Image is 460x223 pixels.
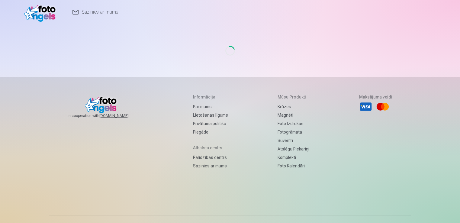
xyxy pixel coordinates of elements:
h5: Informācija [193,94,228,100]
a: Atslēgu piekariņi [278,145,309,153]
a: Foto kalendāri [278,162,309,170]
a: Piegāde [193,128,228,136]
a: Lietošanas līgums [193,111,228,119]
img: /v1 [24,2,59,22]
a: Fotogrāmata [278,128,309,136]
a: Komplekti [278,153,309,162]
a: Par mums [193,102,228,111]
a: Suvenīri [278,136,309,145]
li: Mastercard [376,100,389,113]
a: Palīdzības centrs [193,153,228,162]
span: In cooperation with [68,113,143,118]
h5: Mūsu produkti [278,94,309,100]
a: Sazinies ar mums [193,162,228,170]
a: Foto izdrukas [278,119,309,128]
li: Visa [359,100,372,113]
a: [DOMAIN_NAME] [99,113,143,118]
a: Privātuma politika [193,119,228,128]
h5: Atbalsta centrs [193,145,228,151]
h5: Maksājuma veidi [359,94,392,100]
a: Magnēti [278,111,309,119]
a: Krūzes [278,102,309,111]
